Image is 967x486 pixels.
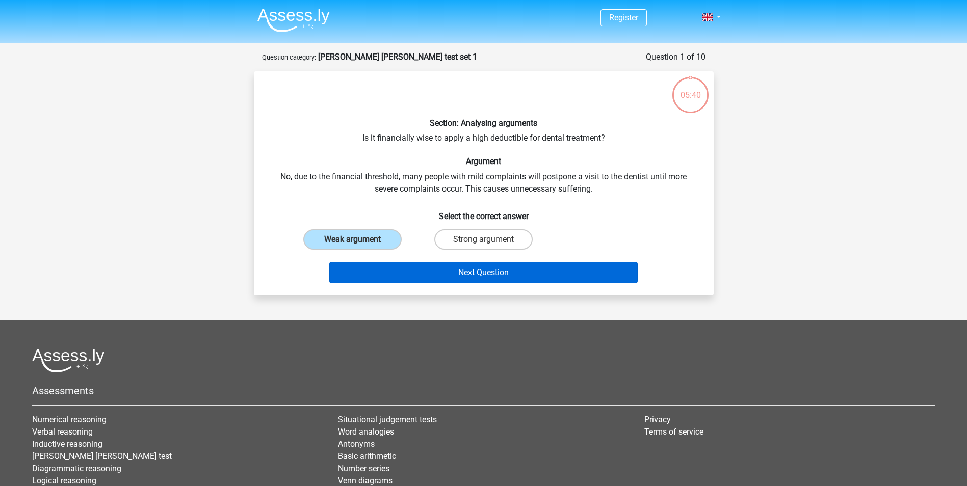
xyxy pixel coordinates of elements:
strong: [PERSON_NAME] [PERSON_NAME] test set 1 [318,52,477,62]
img: Assessly [257,8,330,32]
a: Antonyms [338,439,375,449]
a: Situational judgement tests [338,415,437,424]
a: Privacy [644,415,671,424]
label: Weak argument [303,229,402,250]
label: Strong argument [434,229,533,250]
a: Basic arithmetic [338,451,396,461]
a: Inductive reasoning [32,439,102,449]
div: Question 1 of 10 [646,51,705,63]
a: Word analogies [338,427,394,437]
a: Numerical reasoning [32,415,107,424]
a: Diagrammatic reasoning [32,464,121,473]
a: Terms of service [644,427,703,437]
a: [PERSON_NAME] [PERSON_NAME] test [32,451,172,461]
div: 05:40 [671,76,710,101]
a: Register [609,13,638,22]
small: Question category: [262,53,316,61]
h5: Assessments [32,385,935,397]
h6: Select the correct answer [270,203,697,221]
a: Venn diagrams [338,476,393,485]
h6: Argument [270,156,697,166]
a: Number series [338,464,389,473]
h6: Section: Analysing arguments [270,118,697,128]
button: Next Question [329,262,638,283]
a: Verbal reasoning [32,427,93,437]
img: Assessly logo [32,348,104,372]
a: Logical reasoning [32,476,96,485]
div: Is it financially wise to apply a high deductible for dental treatment? No, due to the financial ... [258,79,710,287]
